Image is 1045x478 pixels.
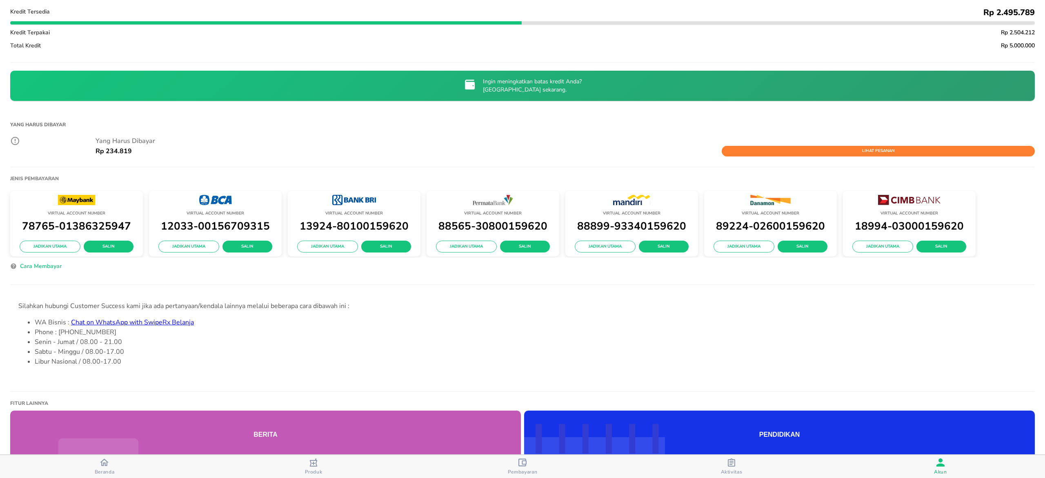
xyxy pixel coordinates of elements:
button: Jadikan Utama [20,241,80,253]
p: Virtual Account Number [153,210,278,217]
span: Salin [229,243,266,250]
span: Rp 2.504.212 [1001,29,1035,36]
h1: Fitur lainnya [10,400,1035,407]
p: Virtual Account Number [708,210,833,217]
span: Rp 2.495.789 [983,7,1035,18]
span: Kredit Terpakai [10,29,50,36]
span: Salin [645,243,682,250]
p: Virtual Account Number [292,210,416,217]
span: Jadikan Utama [442,243,490,250]
p: 12033-00156709315 [153,217,278,235]
a: Chat on WhatsApp with SwipeRx Belanja [71,318,194,327]
span: Salin [507,243,543,250]
p: Virtual Account Number [569,210,694,217]
p: 13924-80100159620 [292,217,416,235]
li: Phone : [PHONE_NUMBER] [35,327,1027,337]
p: 88565-30800159620 [431,217,555,235]
button: Aktivitas [627,455,836,478]
button: Jadikan Utama [714,241,774,253]
p: Virtual Account Number [847,210,972,217]
span: Produk [305,469,322,475]
img: BCA [199,195,232,205]
p: 88899-93340159620 [569,217,694,235]
p: 18994-03000159620 [847,217,972,235]
span: Salin [368,243,405,250]
span: Jadikan Utama [581,243,629,250]
p: 89224-02600159620 [708,217,833,235]
img: CIMB [878,195,941,205]
p: Virtual Account Number [431,210,555,217]
button: Jadikan Utama [852,241,913,253]
button: Salin [222,241,272,253]
span: Pembayaran [508,469,538,475]
span: Kredit Tersedia [10,8,50,16]
p: Yang Harus Dibayar [96,136,1035,146]
span: Akun [934,469,947,475]
button: Jadikan Utama [575,241,636,253]
span: Aktivitas [721,469,743,475]
img: PERMATA [473,195,514,205]
span: Salin [784,243,821,250]
li: WA Bisnis : [35,317,1027,327]
button: Cara Membayar [17,261,65,274]
button: Akun [836,455,1045,478]
button: Jadikan Utama [158,241,219,253]
li: Sabtu - Minggu / 08.00-17.00 [35,347,1027,357]
button: Jadikan Utama [436,241,497,253]
p: 78765-01386325947 [14,217,139,235]
img: DANAMON [750,195,792,205]
p: Rp 234.819 [96,146,132,156]
button: Lihat Pesanan [722,146,1035,156]
div: Silahkan hubungi Customer Success kami jika ada pertanyaan/kendala lainnya melalui beberapa cara ... [18,301,1027,311]
h1: Jenis Pembayaran [10,175,59,182]
span: Cara Membayar [20,261,62,272]
span: Salin [923,243,960,250]
button: Produk [209,455,418,478]
span: Jadikan Utama [165,243,213,250]
img: credit-limit-upgrade-request-icon [463,78,476,91]
button: Salin [500,241,550,253]
button: Salin [639,241,689,253]
button: Jadikan Utama [297,241,358,253]
span: Jadikan Utama [26,243,74,250]
span: Jadikan Utama [859,243,907,250]
span: Total Kredit [10,42,41,49]
li: Senin - Jumat / 08.00 - 21.00 [35,337,1027,347]
button: Pembayaran [418,455,627,478]
p: Ingin meningkatkan batas kredit Anda? [GEOGRAPHIC_DATA] sekarang. [483,78,582,94]
img: MAYBANK [58,195,95,205]
img: MANDIRI [613,195,650,205]
img: BRI [332,195,376,205]
button: Salin [84,241,133,253]
span: Jadikan Utama [304,243,351,250]
li: Libur Nasional / 08.00-17.00 [35,357,1027,366]
h1: Yang Harus Dibayar [10,117,1035,132]
p: Virtual Account Number [14,210,139,217]
button: Salin [361,241,411,253]
span: Salin [90,243,127,250]
button: Salin [778,241,827,253]
button: Pendidikan [524,411,1035,459]
span: Beranda [95,469,115,475]
button: Berita [10,411,521,459]
span: Lihat Pesanan [726,147,1031,155]
span: Jadikan Utama [720,243,768,250]
span: Rp 5.000.000 [1001,42,1035,49]
button: Salin [916,241,966,253]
